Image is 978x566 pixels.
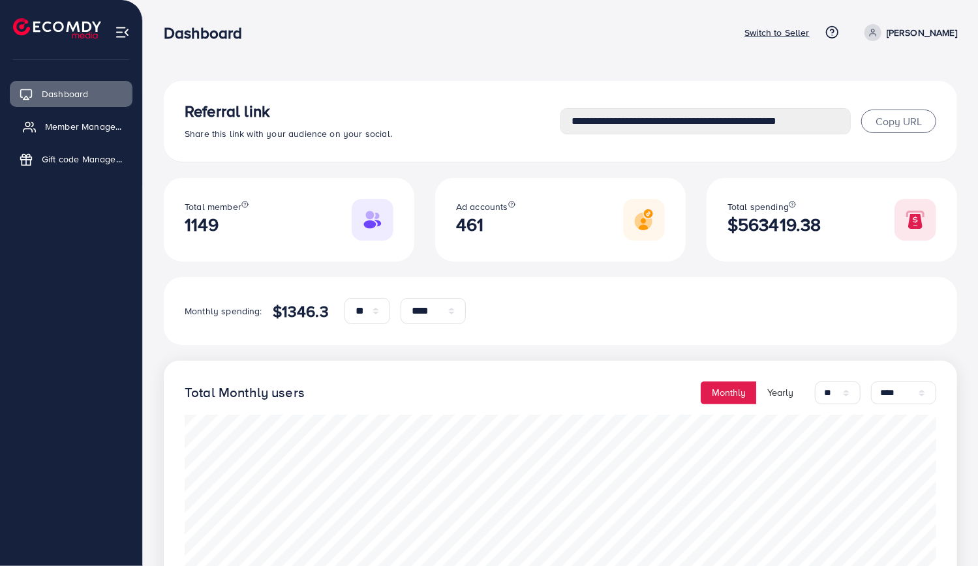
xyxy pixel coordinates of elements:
h4: Total Monthly users [185,385,305,401]
h2: 461 [456,214,515,235]
img: menu [115,25,130,40]
span: Ad accounts [456,200,508,213]
img: logo [13,18,101,38]
img: Responsive image [894,199,936,241]
p: [PERSON_NAME] [887,25,957,40]
button: Copy URL [861,110,936,133]
span: Dashboard [42,87,88,100]
h2: $563419.38 [727,214,821,235]
span: Total member [185,200,241,213]
a: Gift code Management [10,146,132,172]
img: Responsive image [623,199,665,241]
span: Share this link with your audience on your social. [185,127,392,140]
h4: $1346.3 [273,302,329,321]
p: Monthly spending: [185,303,262,319]
a: Member Management [10,113,132,140]
h3: Dashboard [164,23,252,42]
span: Gift code Management [42,153,123,166]
p: Switch to Seller [744,25,810,40]
iframe: Chat [923,507,968,556]
a: Dashboard [10,81,132,107]
a: [PERSON_NAME] [859,24,957,41]
img: Responsive image [352,199,393,241]
span: Copy URL [876,114,922,128]
h3: Referral link [185,102,560,121]
span: Member Management [45,120,126,133]
button: Monthly [701,381,757,404]
span: Total spending [727,200,789,213]
h2: 1149 [185,214,249,235]
button: Yearly [756,381,804,404]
